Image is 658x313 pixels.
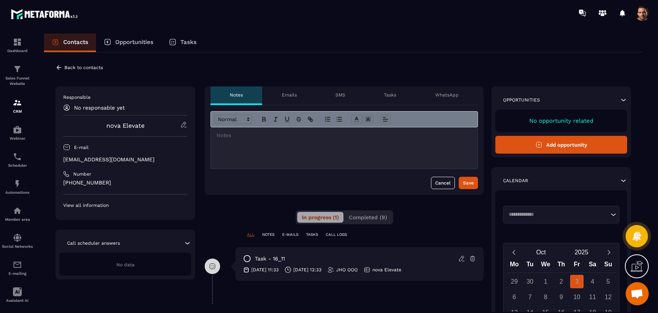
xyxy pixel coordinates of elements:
[63,202,187,208] p: View all information
[521,245,561,259] button: Open months overlay
[555,290,568,304] div: 9
[585,259,601,272] div: Sa
[297,212,343,223] button: In progress (1)
[508,275,521,288] div: 29
[2,49,33,53] p: Dashboard
[601,275,615,288] div: 5
[180,39,197,46] p: Tasks
[115,39,153,46] p: Opportunities
[2,119,33,146] a: automationsautomationsWebinar
[431,177,455,189] button: Cancel
[326,232,347,237] p: CALL LOGS
[293,267,321,273] p: [DATE] 12:33
[251,267,279,273] p: [DATE] 11:33
[335,92,345,98] p: SMS
[2,227,33,254] a: social-networksocial-networkSocial Networks
[2,254,33,281] a: emailemailE-mailing
[13,233,22,242] img: social-network
[67,240,120,246] p: Call scheduler answers
[63,179,187,186] p: [PHONE_NUMBER]
[507,247,521,257] button: Previous month
[503,117,619,124] p: No opportunity related
[262,232,274,237] p: NOTES
[372,267,401,273] p: nova Elevate
[63,94,187,100] p: Responsible
[344,212,392,223] button: Completed (9)
[282,232,298,237] p: E-MAILS
[2,271,33,276] p: E-mailing
[13,64,22,74] img: formation
[2,32,33,59] a: formationformationDashboard
[503,97,540,103] p: Opportunities
[586,275,599,288] div: 4
[503,206,619,223] div: Search for option
[2,190,33,195] p: Automations
[2,281,33,308] a: Assistant AI
[555,275,568,288] div: 2
[282,92,297,98] p: Emails
[13,37,22,47] img: formation
[2,59,33,92] a: formationformationSales Funnel Website
[116,262,135,267] span: No data
[2,109,33,113] p: CRM
[2,217,33,222] p: Member area
[64,65,103,70] p: Back to contacts
[523,275,537,288] div: 30
[230,92,243,98] p: Notes
[2,163,33,167] p: Scheduler
[2,298,33,303] p: Assistant AI
[539,290,552,304] div: 8
[522,259,538,272] div: Tu
[73,171,91,177] p: Number
[570,275,584,288] div: 3
[569,259,585,272] div: Fr
[539,275,552,288] div: 1
[570,290,584,304] div: 10
[13,152,22,161] img: scheduler
[508,290,521,304] div: 6
[96,34,161,52] a: Opportunities
[74,105,125,111] p: No responsable yet
[349,214,387,220] span: Completed (9)
[161,34,204,52] a: Tasks
[106,122,145,129] a: nova Elevate
[463,179,474,187] div: Save
[13,260,22,269] img: email
[626,282,649,305] div: Mở cuộc trò chuyện
[602,247,616,257] button: Next month
[561,245,602,259] button: Open years overlay
[495,136,627,154] button: Add opportunity
[384,92,396,98] p: Tasks
[13,125,22,134] img: automations
[2,173,33,200] a: automationsautomationsAutomations
[507,259,522,272] div: Mo
[74,144,89,151] p: E-mail
[255,255,285,262] p: task - 16_11
[11,7,80,21] img: logo
[306,232,318,237] p: TASKS
[2,92,33,119] a: formationformationCRM
[503,178,528,184] p: Calendar
[506,211,609,218] input: Search for option
[554,259,569,272] div: Th
[2,136,33,140] p: Webinar
[336,267,358,273] p: JHO OOO
[459,177,478,189] button: Save
[523,290,537,304] div: 7
[63,156,187,163] p: [EMAIL_ADDRESS][DOMAIN_NAME]
[44,34,96,52] a: Contacts
[2,200,33,227] a: automationsautomationsMember area
[538,259,554,272] div: We
[586,290,599,304] div: 11
[2,244,33,249] p: Social Networks
[302,214,339,220] span: In progress (1)
[600,259,616,272] div: Su
[63,39,88,46] p: Contacts
[601,290,615,304] div: 12
[13,179,22,188] img: automations
[435,92,459,98] p: WhatsApp
[2,76,33,86] p: Sales Funnel Website
[13,206,22,215] img: automations
[247,232,254,237] p: ALL
[13,98,22,107] img: formation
